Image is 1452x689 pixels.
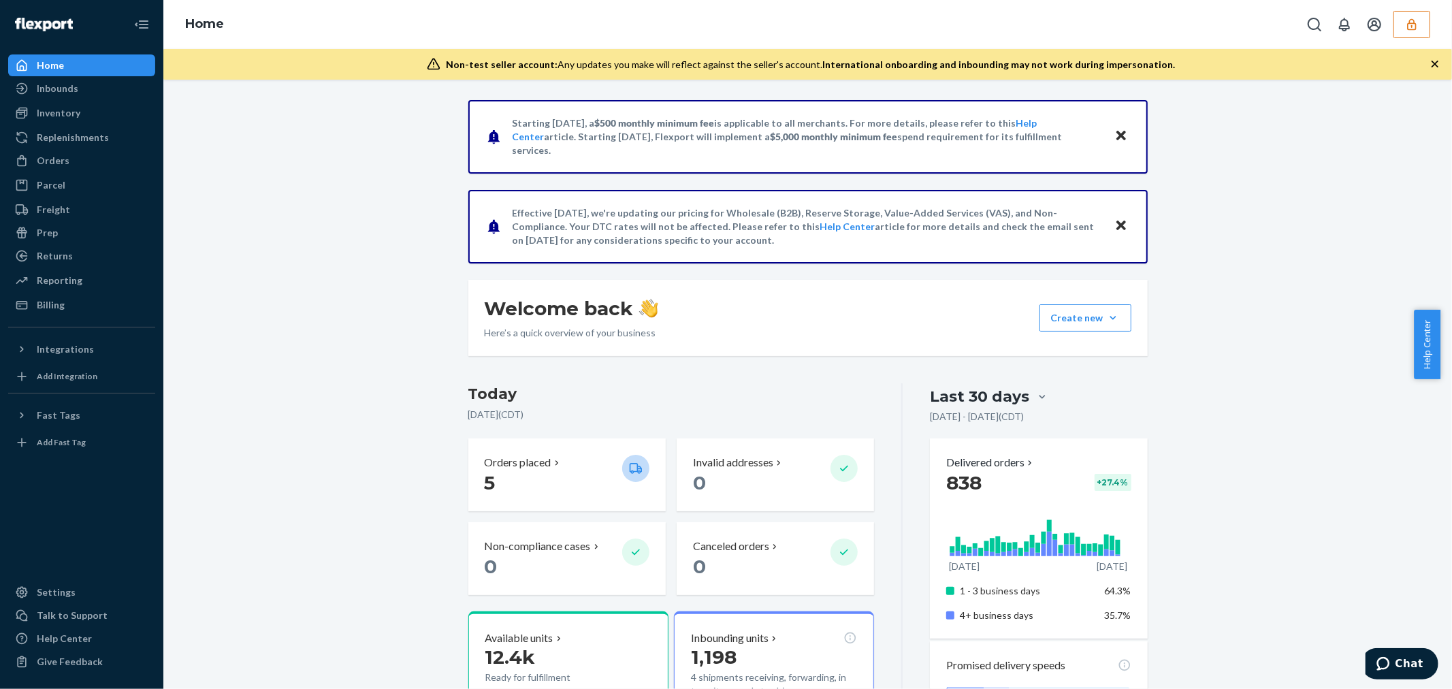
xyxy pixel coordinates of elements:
button: Delivered orders [946,455,1035,470]
button: Invalid addresses 0 [677,438,874,511]
button: Create new [1039,304,1131,332]
button: Integrations [8,338,155,360]
div: Add Integration [37,370,97,382]
a: Replenishments [8,127,155,148]
p: Starting [DATE], a is applicable to all merchants. For more details, please refer to this article... [513,116,1101,157]
span: 12.4k [485,645,536,669]
span: 838 [946,471,982,494]
a: Reporting [8,270,155,291]
div: Last 30 days [930,386,1029,407]
div: Reporting [37,274,82,287]
p: Invalid addresses [693,455,773,470]
p: Promised delivery speeds [946,658,1065,673]
span: Non-test seller account: [446,59,558,70]
div: Talk to Support [37,609,108,622]
div: Orders [37,154,69,167]
a: Inbounds [8,78,155,99]
a: Settings [8,581,155,603]
div: Inventory [37,106,80,120]
span: 64.3% [1105,585,1131,596]
p: [DATE] - [DATE] ( CDT ) [930,410,1024,423]
span: International onboarding and inbounding may not work during impersonation. [822,59,1175,70]
div: + 27.4 % [1095,474,1131,491]
a: Help Center [820,221,875,232]
p: Available units [485,630,553,646]
div: Settings [37,586,76,599]
span: 0 [485,555,498,578]
p: Ready for fulfillment [485,671,611,684]
a: Prep [8,222,155,244]
div: Parcel [37,178,65,192]
button: Orders placed 5 [468,438,666,511]
iframe: Opens a widget where you can chat to one of our agents [1366,648,1438,682]
span: 0 [693,555,706,578]
ol: breadcrumbs [174,5,235,44]
img: Flexport logo [15,18,73,31]
div: Inbounds [37,82,78,95]
div: Integrations [37,342,94,356]
span: 35.7% [1105,609,1131,621]
div: Help Center [37,632,92,645]
span: 1,198 [691,645,737,669]
span: $500 monthly minimum fee [595,117,715,129]
p: Non-compliance cases [485,539,591,554]
button: Open account menu [1361,11,1388,38]
a: Home [8,54,155,76]
div: Freight [37,203,70,217]
a: Help Center [8,628,155,650]
p: Canceled orders [693,539,769,554]
div: Billing [37,298,65,312]
button: Open notifications [1331,11,1358,38]
div: Prep [37,226,58,240]
button: Canceled orders 0 [677,522,874,595]
p: Orders placed [485,455,551,470]
p: [DATE] [1097,560,1127,573]
div: Replenishments [37,131,109,144]
button: Help Center [1414,310,1440,379]
span: 5 [485,471,496,494]
h1: Welcome back [485,296,658,321]
div: Returns [37,249,73,263]
div: Home [37,59,64,72]
button: Close [1112,217,1130,236]
a: Home [185,16,224,31]
button: Open Search Box [1301,11,1328,38]
a: Returns [8,245,155,267]
a: Parcel [8,174,155,196]
button: Close [1112,127,1130,146]
button: Talk to Support [8,605,155,626]
p: 1 - 3 business days [960,584,1094,598]
p: [DATE] [949,560,980,573]
div: Give Feedback [37,655,103,669]
a: Freight [8,199,155,221]
p: [DATE] ( CDT ) [468,408,875,421]
img: hand-wave emoji [639,299,658,318]
a: Add Integration [8,366,155,387]
a: Add Fast Tag [8,432,155,453]
button: Give Feedback [8,651,155,673]
span: $5,000 monthly minimum fee [771,131,898,142]
button: Close Navigation [128,11,155,38]
div: Add Fast Tag [37,436,86,448]
p: 4+ business days [960,609,1094,622]
button: Non-compliance cases 0 [468,522,666,595]
p: Here’s a quick overview of your business [485,326,658,340]
p: Effective [DATE], we're updating our pricing for Wholesale (B2B), Reserve Storage, Value-Added Se... [513,206,1101,247]
a: Billing [8,294,155,316]
a: Inventory [8,102,155,124]
a: Orders [8,150,155,172]
div: Any updates you make will reflect against the seller's account. [446,58,1175,71]
span: 0 [693,471,706,494]
button: Fast Tags [8,404,155,426]
p: Inbounding units [691,630,769,646]
h3: Today [468,383,875,405]
div: Fast Tags [37,408,80,422]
